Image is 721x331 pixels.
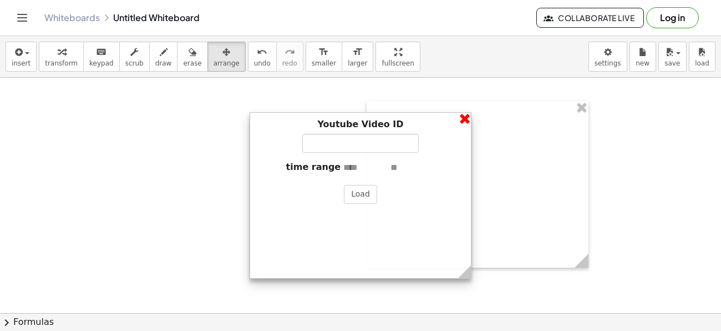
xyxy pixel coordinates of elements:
[658,42,687,72] button: save
[348,59,367,67] span: larger
[664,59,680,67] span: save
[588,42,627,72] button: settings
[595,59,621,67] span: settings
[257,46,267,59] i: undo
[375,42,420,72] button: fullscreen
[125,59,144,67] span: scrub
[119,42,150,72] button: scrub
[382,59,414,67] span: fullscreen
[89,59,114,67] span: keypad
[285,46,295,59] i: redo
[306,42,342,72] button: format_sizesmaller
[312,59,336,67] span: smaller
[248,42,277,72] button: undoundo
[183,59,201,67] span: erase
[83,42,120,72] button: keyboardkeypad
[276,42,303,72] button: redoredo
[39,42,84,72] button: transform
[318,46,329,59] i: format_size
[44,12,100,23] a: Whiteboards
[282,59,297,67] span: redo
[6,42,37,72] button: insert
[12,59,31,67] span: insert
[629,42,656,72] button: new
[342,42,373,72] button: format_sizelarger
[695,59,709,67] span: load
[155,59,172,67] span: draw
[536,8,644,28] button: Collaborate Live
[149,42,178,72] button: draw
[13,9,31,27] button: Toggle navigation
[96,46,106,59] i: keyboard
[546,13,634,23] span: Collaborate Live
[45,59,78,67] span: transform
[214,59,240,67] span: arrange
[254,59,271,67] span: undo
[636,59,649,67] span: new
[177,42,207,72] button: erase
[689,42,715,72] button: load
[646,7,699,28] button: Log in
[207,42,246,72] button: arrange
[352,46,363,59] i: format_size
